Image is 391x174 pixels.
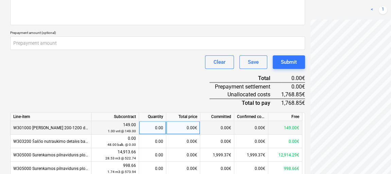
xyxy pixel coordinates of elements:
div: 0.00€ [200,121,234,135]
span: W305000 Surenkamos pilnavidurės plokštės lifto dangčiui su transportu [13,166,145,171]
button: Save [239,55,267,69]
div: 0.00€ [234,135,268,148]
div: 12,914.29€ [268,148,302,162]
div: 0.00€ [234,121,268,135]
small: 1.74 m3 @ 573.94 [107,170,136,174]
div: 0.00€ [200,135,234,148]
div: 149.00 [94,122,136,134]
div: Unallocated costs [209,91,281,99]
div: 1,768.85€ [281,99,305,107]
div: 1,999.37€ [234,148,268,162]
div: 1,999.37€ [200,148,234,162]
div: Confirmed costs [234,113,268,121]
div: 0.00€ [166,148,200,162]
div: Quantity [139,113,166,121]
div: 0.00€ [281,74,305,82]
div: 0.00€ [166,135,200,148]
small: 1.00 vnt @ 149.00 [108,129,136,133]
div: 14,913.66 [94,149,136,161]
a: Page 1 is your current page [378,6,387,14]
div: Save [248,58,259,66]
div: 0.00 [94,135,136,148]
span: W303200 Šalčio nutraukimo detalės balkonams [13,139,101,144]
div: Total to pay [209,99,281,107]
div: Total [209,74,281,82]
a: Previous page [368,6,376,14]
small: 28.53 m3 @ 522.74 [105,156,136,160]
span: W305000 Surenkamos pilnavidurės plokštės laiptinėje su transportu [13,153,138,157]
button: Submit [273,55,305,69]
div: Total price [166,113,200,121]
span: W301000 Peikko Petra 200-1200 detalės surenkamoms perdangoms [13,125,148,130]
div: Free [268,113,302,121]
p: Prepayment amount (optional) [10,31,305,36]
div: 0.00€ [166,121,200,135]
iframe: Chat Widget [357,141,391,174]
div: Line-item [11,113,91,121]
div: Prepayment settlement [209,82,281,91]
div: 0.00 [142,148,163,162]
div: 0.00 [142,135,163,148]
div: 0.00 [142,121,163,135]
div: Committed [200,113,234,121]
div: Clear [214,58,225,66]
small: 48.00 balk. @ 0.00 [107,143,136,147]
div: 1,768.85€ [281,91,305,99]
input: Prepayment amount [10,36,305,50]
button: Clear [205,55,234,69]
div: 0.00€ [281,82,305,91]
div: 149.00€ [268,121,302,135]
div: 0.00€ [268,135,302,148]
div: Submit [281,58,297,66]
div: Subcontract [91,113,139,121]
